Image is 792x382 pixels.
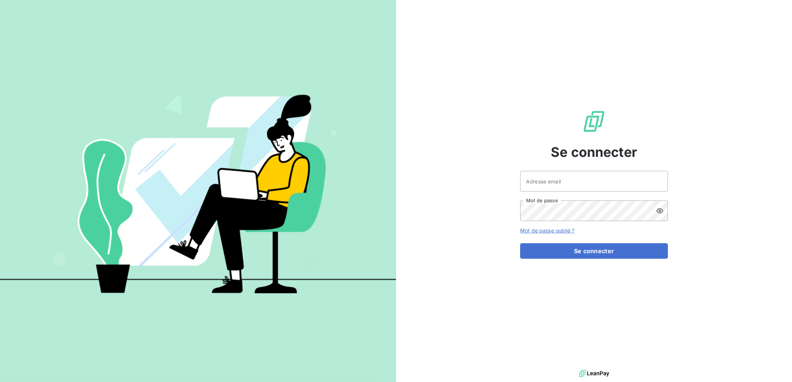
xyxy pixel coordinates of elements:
[579,368,609,379] img: logo
[520,171,668,192] input: placeholder
[582,110,606,133] img: Logo LeanPay
[520,227,574,234] a: Mot de passe oublié ?
[520,243,668,259] button: Se connecter
[551,142,637,162] span: Se connecter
